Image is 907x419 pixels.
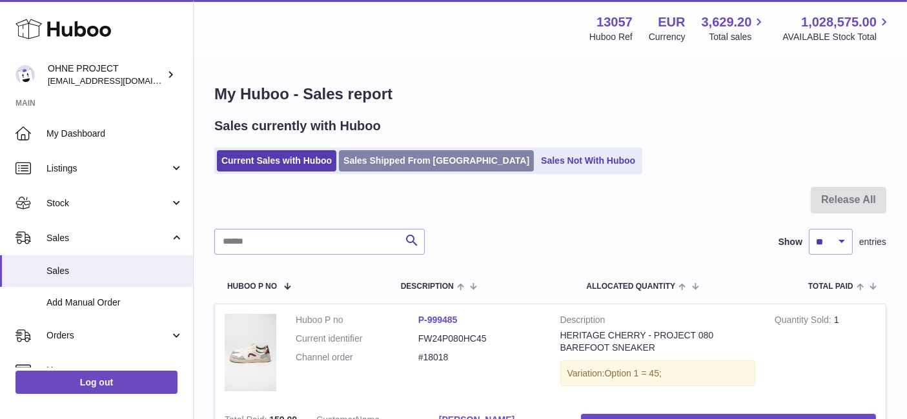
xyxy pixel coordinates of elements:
[46,232,170,244] span: Sales
[605,368,662,378] span: Option 1 = 45;
[560,329,755,354] div: HERITAGE CHERRY - PROJECT 080 BAREFOOT SNEAKER
[46,364,183,376] span: Usage
[46,297,183,309] span: Add Manual Order
[560,360,755,387] div: Variation:
[46,162,170,175] span: Listings
[808,282,853,291] span: Total paid
[225,314,276,391] img: CHERRY.png
[339,150,534,171] a: Sales Shipped From [GEOGRAPHIC_DATA]
[227,282,277,291] span: Huboo P no
[401,282,454,291] span: Description
[775,315,834,328] strong: Quantity Sold
[296,314,418,326] dt: Huboo P no
[801,14,877,31] span: 1,028,575.00
[46,329,170,342] span: Orders
[765,304,886,404] td: 1
[596,14,633,31] strong: 13057
[418,333,541,345] dd: FW24P080HC45
[48,63,164,87] div: OHNE PROJECT
[214,117,381,135] h2: Sales currently with Huboo
[15,371,178,394] a: Log out
[709,31,766,43] span: Total sales
[46,128,183,140] span: My Dashboard
[15,65,35,84] img: internalAdmin-13057@internal.huboo.com
[296,333,418,345] dt: Current identifier
[702,14,767,43] a: 3,629.20 Total sales
[296,351,418,364] dt: Channel order
[46,265,183,277] span: Sales
[48,75,190,86] span: [EMAIL_ADDRESS][DOMAIN_NAME]
[560,314,755,329] strong: Description
[214,84,886,104] h1: My Huboo - Sales report
[46,197,170,209] span: Stock
[782,31,892,43] span: AVAILABLE Stock Total
[586,282,675,291] span: ALLOCATED Quantity
[589,31,633,43] div: Huboo Ref
[658,14,685,31] strong: EUR
[217,150,336,171] a: Current Sales with Huboo
[418,351,541,364] dd: #18018
[649,31,686,43] div: Currency
[536,150,640,171] a: Sales Not With Huboo
[782,14,892,43] a: 1,028,575.00 AVAILABLE Stock Total
[779,236,802,248] label: Show
[702,14,752,31] span: 3,629.20
[859,236,886,248] span: entries
[418,315,458,325] a: P-999485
